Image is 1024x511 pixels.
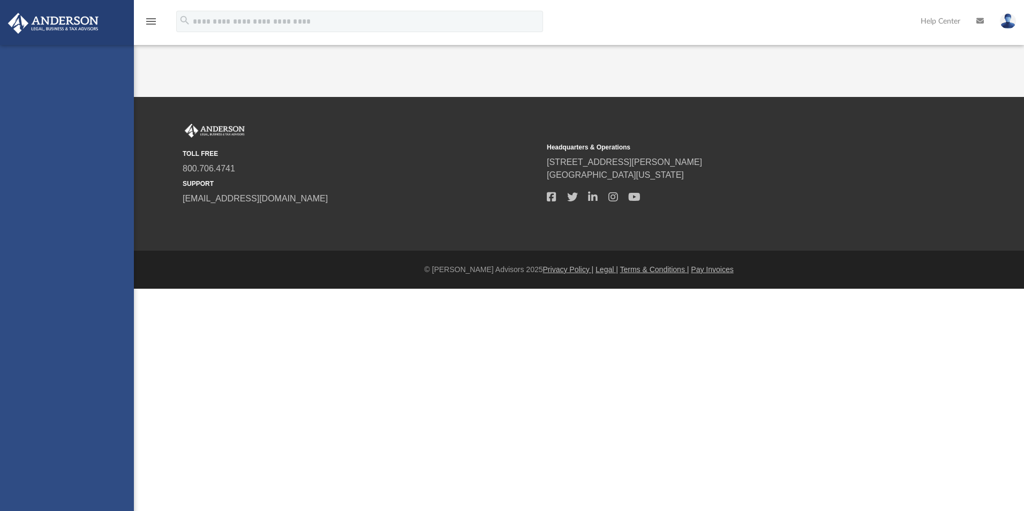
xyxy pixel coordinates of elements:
a: Pay Invoices [691,265,733,274]
div: © [PERSON_NAME] Advisors 2025 [134,264,1024,275]
a: Privacy Policy | [543,265,594,274]
a: 800.706.4741 [183,164,235,173]
a: [EMAIL_ADDRESS][DOMAIN_NAME] [183,194,328,203]
small: TOLL FREE [183,149,539,159]
a: Terms & Conditions | [620,265,689,274]
a: [GEOGRAPHIC_DATA][US_STATE] [547,170,684,179]
small: Headquarters & Operations [547,142,903,152]
i: search [179,14,191,26]
i: menu [145,15,157,28]
img: Anderson Advisors Platinum Portal [5,13,102,34]
a: Legal | [596,265,618,274]
small: SUPPORT [183,179,539,189]
img: User Pic [1000,13,1016,29]
img: Anderson Advisors Platinum Portal [183,124,247,138]
a: menu [145,20,157,28]
a: [STREET_ADDRESS][PERSON_NAME] [547,157,702,167]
